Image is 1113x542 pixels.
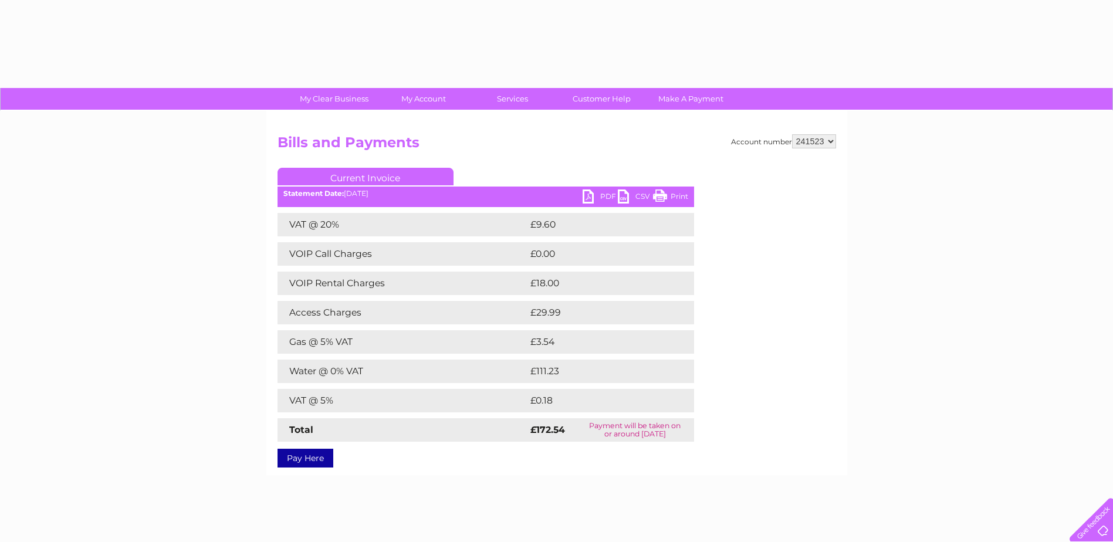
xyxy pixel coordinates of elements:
a: Services [464,88,561,110]
a: Current Invoice [278,168,454,185]
td: VAT @ 20% [278,213,527,236]
h2: Bills and Payments [278,134,836,157]
td: Access Charges [278,301,527,324]
td: £111.23 [527,360,670,383]
td: Gas @ 5% VAT [278,330,527,354]
td: £18.00 [527,272,670,295]
a: PDF [583,189,618,206]
td: £29.99 [527,301,671,324]
td: £3.54 [527,330,667,354]
td: VOIP Call Charges [278,242,527,266]
a: Print [653,189,688,206]
a: CSV [618,189,653,206]
strong: Total [289,424,313,435]
a: Pay Here [278,449,333,468]
td: £0.00 [527,242,667,266]
td: £9.60 [527,213,668,236]
td: VAT @ 5% [278,389,527,412]
a: Make A Payment [642,88,739,110]
a: Customer Help [553,88,650,110]
td: Payment will be taken on or around [DATE] [576,418,694,442]
td: Water @ 0% VAT [278,360,527,383]
b: Statement Date: [283,189,344,198]
td: VOIP Rental Charges [278,272,527,295]
td: £0.18 [527,389,665,412]
a: My Clear Business [286,88,383,110]
a: My Account [375,88,472,110]
strong: £172.54 [530,424,565,435]
div: [DATE] [278,189,694,198]
div: Account number [731,134,836,148]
